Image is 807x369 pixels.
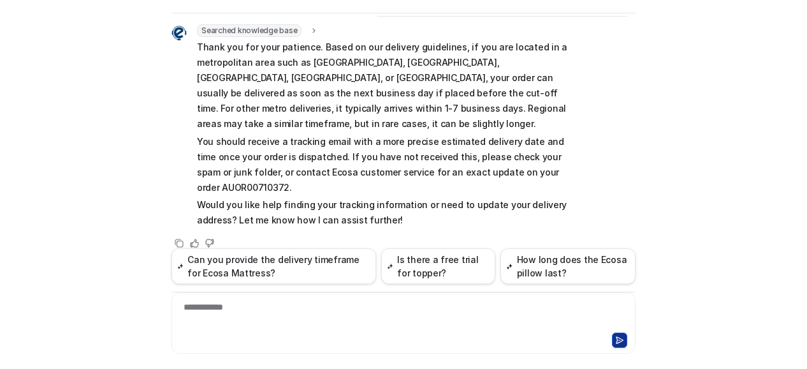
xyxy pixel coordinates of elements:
[381,248,495,284] button: Is there a free trial for topper?
[171,248,376,284] button: Can you provide the delivery timeframe for Ecosa Mattress?
[197,197,570,228] p: Would you like help finding your tracking information or need to update your delivery address? Le...
[171,26,187,41] img: Widget
[500,248,636,284] button: How long does the Ecosa pillow last?
[197,134,570,195] p: You should receive a tracking email with a more precise estimated delivery date and time once you...
[197,24,302,37] span: Searched knowledge base
[197,40,570,132] p: Thank you for your patience. Based on our delivery guidelines, if you are located in a metropolit...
